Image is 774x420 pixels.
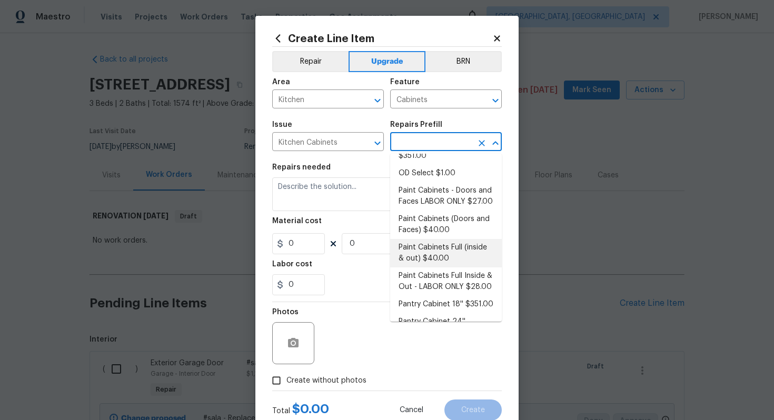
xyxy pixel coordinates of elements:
h5: Repairs needed [272,164,331,171]
h5: Labor cost [272,261,312,268]
button: Open [370,93,385,108]
li: OD Select $1.00 [390,165,502,182]
span: Cancel [400,406,423,414]
li: Paint Cabinets Full (inside & out) $40.00 [390,239,502,267]
button: BRN [425,51,502,72]
button: Repair [272,51,349,72]
button: Clear [474,136,489,151]
span: Create [461,406,485,414]
span: Create without photos [286,375,366,386]
button: Upgrade [349,51,426,72]
h5: Material cost [272,217,322,225]
div: Total [272,404,329,416]
li: Pantry Cabinet 18'' $351.00 [390,296,502,313]
button: Close [488,136,503,151]
button: Open [488,93,503,108]
h5: Repairs Prefill [390,121,442,128]
button: Open [370,136,385,151]
h5: Photos [272,308,299,316]
h5: Issue [272,121,292,128]
span: $ 0.00 [292,403,329,415]
h2: Create Line Item [272,33,492,44]
li: Paint Cabinets - Doors and Faces LABOR ONLY $27.00 [390,182,502,211]
li: Pantry Cabinet 24'' $401.00 [390,313,502,342]
h5: Feature [390,78,420,86]
li: Paint Cabinets (Doors and Faces) $40.00 [390,211,502,239]
li: Paint Cabinets Full Inside & Out - LABOR ONLY $28.00 [390,267,502,296]
h5: Area [272,78,290,86]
